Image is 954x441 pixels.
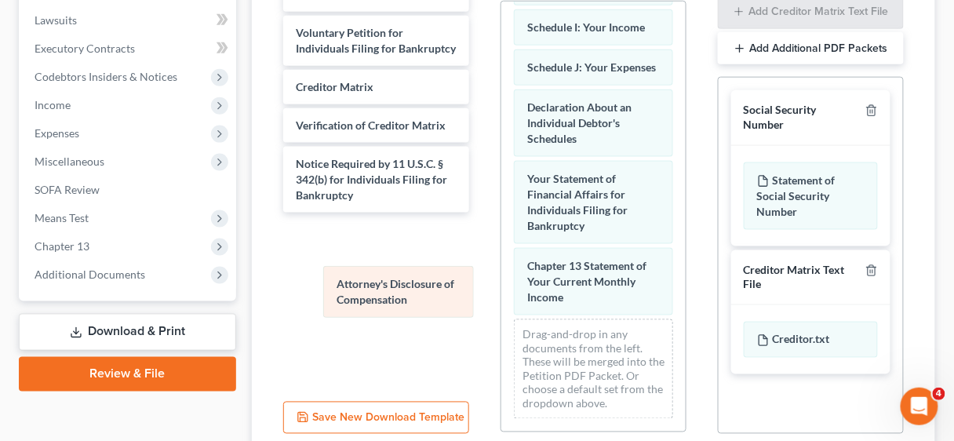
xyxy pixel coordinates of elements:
span: Schedule I: Your Income [527,20,645,34]
a: SOFA Review [22,176,236,204]
span: Your Statement of Financial Affairs for Individuals Filing for Bankruptcy [527,172,628,232]
div: Creditor.txt [744,322,878,358]
span: Codebtors Insiders & Notices [35,70,177,83]
span: Schedule J: Your Expenses [527,60,656,74]
span: Attorney's Disclosure of Compensation [337,277,454,306]
span: Miscellaneous [35,155,104,168]
span: Additional Documents [35,268,145,281]
span: Chapter 13 Statement of Your Current Monthly Income [527,259,646,304]
a: Review & File [19,357,236,392]
span: Chapter 13 [35,239,89,253]
button: Add Additional PDF Packets [718,32,904,65]
button: Save New Download Template [283,402,469,435]
a: Download & Print [19,314,236,351]
div: Creditor Matrix Text File [744,263,859,292]
span: Declaration About an Individual Debtor's Schedules [527,100,632,145]
a: Lawsuits [22,6,236,35]
span: Verification of Creditor Matrix [296,118,446,132]
iframe: Intercom live chat [901,388,938,425]
span: Lawsuits [35,13,77,27]
a: Executory Contracts [22,35,236,63]
span: Means Test [35,211,89,224]
span: Executory Contracts [35,42,135,55]
div: Drag-and-drop in any documents from the left. These will be merged into the Petition PDF Packet. ... [514,319,673,419]
span: Income [35,98,71,111]
span: Notice Required by 11 U.S.C. § 342(b) for Individuals Filing for Bankruptcy [296,157,447,202]
span: Creditor Matrix [296,80,373,93]
div: Statement of Social Security Number [744,162,878,230]
span: 4 [933,388,945,400]
span: Voluntary Petition for Individuals Filing for Bankruptcy [296,26,456,55]
span: Expenses [35,126,79,140]
div: Social Security Number [744,103,859,132]
span: SOFA Review [35,183,100,196]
